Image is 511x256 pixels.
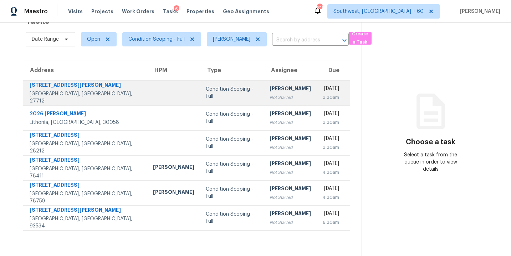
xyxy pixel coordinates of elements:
div: [PERSON_NAME] [153,189,194,197]
div: [STREET_ADDRESS] [30,156,142,165]
div: Condition Scoping - Full [206,86,258,100]
div: Lithonia, [GEOGRAPHIC_DATA], 30058 [30,119,142,126]
div: 4:30am [322,194,339,201]
div: Not Started [270,219,311,226]
span: Tasks [163,9,178,14]
span: Open [87,36,100,43]
div: [STREET_ADDRESS][PERSON_NAME] [30,81,142,90]
div: [PERSON_NAME] [270,185,311,194]
div: 4:30am [322,169,339,176]
span: Southwest, [GEOGRAPHIC_DATA] + 60 [333,8,424,15]
div: [GEOGRAPHIC_DATA], [GEOGRAPHIC_DATA], 93534 [30,215,142,230]
div: [PERSON_NAME] [270,135,311,144]
div: 816 [317,4,322,11]
span: Geo Assignments [223,8,269,15]
div: [STREET_ADDRESS] [30,181,142,190]
div: Condition Scoping - Full [206,111,258,125]
div: Select a task from the queue in order to view details [396,151,465,173]
div: [PERSON_NAME] [270,85,311,94]
div: 3:30am [322,144,339,151]
span: Create a Task [352,30,368,46]
input: Search by address [272,35,329,46]
span: Maestro [24,8,48,15]
div: Not Started [270,94,311,101]
span: [PERSON_NAME] [457,8,500,15]
span: Date Range [32,36,59,43]
span: [PERSON_NAME] [213,36,250,43]
div: Condition Scoping - Full [206,186,258,200]
th: Address [23,60,147,80]
th: Due [317,60,350,80]
div: [GEOGRAPHIC_DATA], [GEOGRAPHIC_DATA], 27712 [30,90,142,105]
div: [STREET_ADDRESS] [30,131,142,140]
th: Assignee [264,60,317,80]
div: 6 [174,5,179,12]
div: [GEOGRAPHIC_DATA], [GEOGRAPHIC_DATA], 78411 [30,165,142,180]
div: [DATE] [322,210,339,219]
div: [GEOGRAPHIC_DATA], [GEOGRAPHIC_DATA], 78759 [30,190,142,205]
div: [DATE] [322,85,339,94]
div: [DATE] [322,135,339,144]
div: Not Started [270,119,311,126]
div: [PERSON_NAME] [153,164,194,172]
div: Not Started [270,169,311,176]
div: 6:30am [322,219,339,226]
div: Condition Scoping - Full [206,211,258,225]
div: Not Started [270,194,311,201]
div: [STREET_ADDRESS][PERSON_NAME] [30,206,142,215]
div: [GEOGRAPHIC_DATA], [GEOGRAPHIC_DATA], 28212 [30,140,142,155]
div: [PERSON_NAME] [270,110,311,119]
th: HPM [147,60,200,80]
button: Create a Task [349,32,372,45]
span: Visits [68,8,83,15]
div: 3:30am [322,94,339,101]
div: [DATE] [322,110,339,119]
th: Type [200,60,264,80]
span: Work Orders [122,8,154,15]
div: 3:30am [322,119,339,126]
h2: Tasks [26,17,50,24]
span: Properties [186,8,214,15]
div: [DATE] [322,160,339,169]
div: Condition Scoping - Full [206,136,258,150]
div: Condition Scoping - Full [206,161,258,175]
div: [PERSON_NAME] [270,160,311,169]
h3: Choose a task [406,139,455,146]
div: Not Started [270,144,311,151]
span: Condition Scoping - Full [128,36,185,43]
div: [PERSON_NAME] [270,210,311,219]
div: [DATE] [322,185,339,194]
div: 2026 [PERSON_NAME] [30,110,142,119]
span: Projects [91,8,113,15]
button: Open [339,35,349,45]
